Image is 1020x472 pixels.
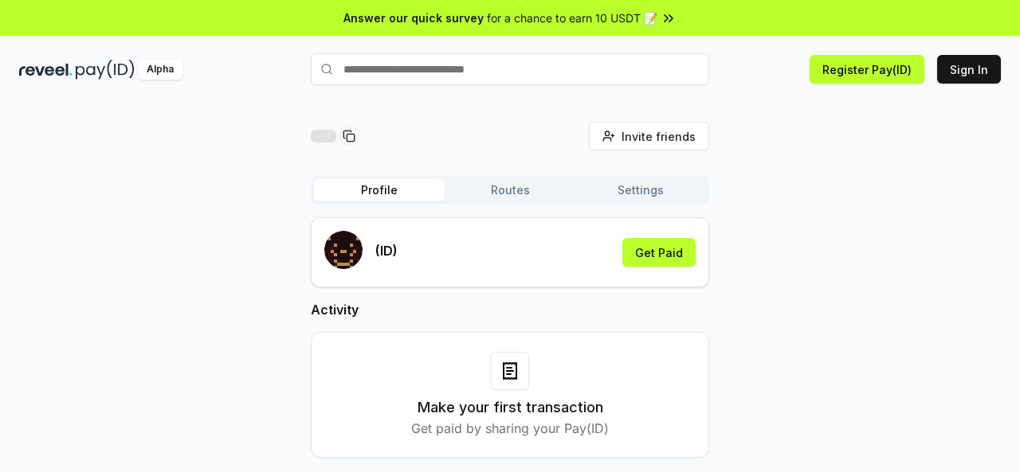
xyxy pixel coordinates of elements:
[622,238,696,267] button: Get Paid
[487,10,657,26] span: for a chance to earn 10 USDT 📝
[937,55,1001,84] button: Sign In
[810,55,924,84] button: Register Pay(ID)
[411,419,609,438] p: Get paid by sharing your Pay(ID)
[589,122,709,150] button: Invite friends
[76,60,135,80] img: pay_id
[138,60,182,80] div: Alpha
[575,179,706,201] button: Settings
[19,60,73,80] img: reveel_dark
[314,179,445,201] button: Profile
[445,179,575,201] button: Routes
[622,128,696,145] span: Invite friends
[418,396,603,419] h3: Make your first transaction
[311,300,709,319] h2: Activity
[343,10,484,26] span: Answer our quick survey
[375,241,398,260] p: (ID)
